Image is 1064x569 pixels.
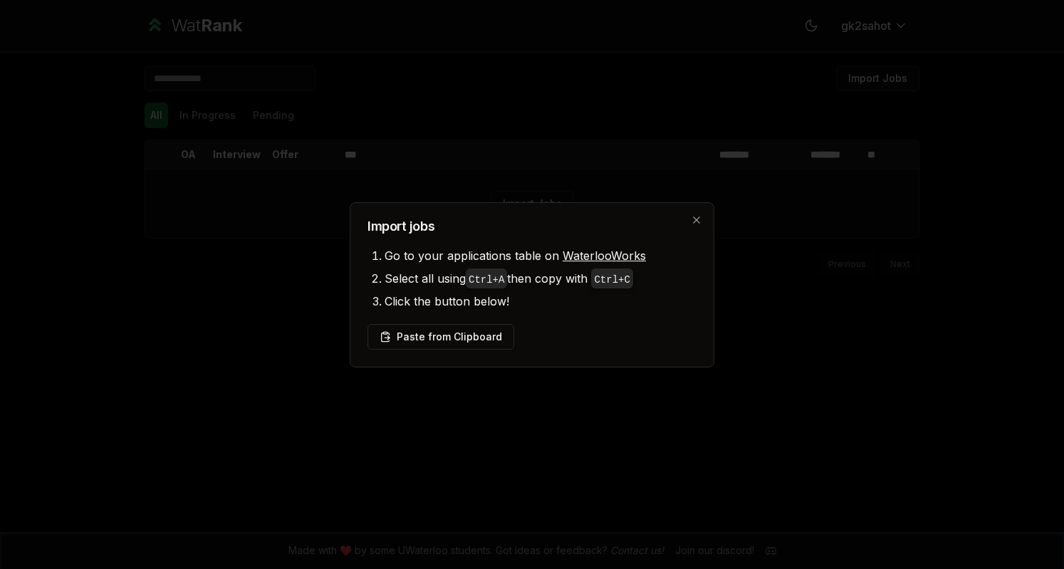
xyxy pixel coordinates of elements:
[385,244,697,267] li: Go to your applications table on
[385,290,697,313] li: Click the button below!
[367,220,697,233] h2: Import jobs
[385,267,697,290] li: Select all using then copy with
[594,274,630,286] code: Ctrl+ C
[563,249,646,263] a: WaterlooWorks
[367,324,514,350] button: Paste from Clipboard
[469,274,504,286] code: Ctrl+ A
